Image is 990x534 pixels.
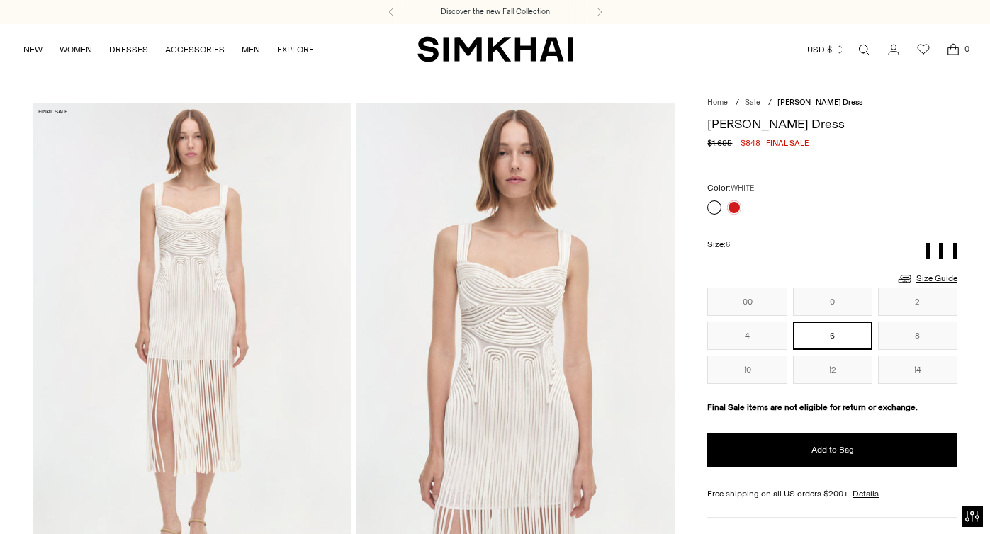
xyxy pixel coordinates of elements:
span: 0 [960,42,973,55]
span: [PERSON_NAME] Dress [777,98,862,107]
button: 10 [707,356,787,384]
a: Size Guide [896,270,957,288]
button: 8 [878,322,957,350]
a: SIMKHAI [417,35,573,63]
div: / [768,97,772,109]
button: 00 [707,288,787,316]
a: Discover the new Fall Collection [441,6,550,18]
div: Free shipping on all US orders $200+ [707,487,957,500]
button: 6 [793,322,872,350]
button: 4 [707,322,787,350]
strong: Final Sale items are not eligible for return or exchange. [707,402,918,412]
a: MEN [242,34,260,65]
s: $1,695 [707,137,732,149]
div: / [736,97,739,109]
span: $848 [741,137,760,149]
a: EXPLORE [277,34,314,65]
a: DRESSES [109,34,148,65]
span: WHITE [731,183,754,193]
label: Size: [707,238,730,251]
span: Add to Bag [811,444,854,456]
a: Sale [745,98,760,107]
button: 2 [878,288,957,316]
nav: breadcrumbs [707,97,957,109]
label: Color: [707,181,754,195]
a: Open search modal [850,35,878,64]
button: 14 [878,356,957,384]
h1: [PERSON_NAME] Dress [707,118,957,130]
a: Wishlist [909,35,938,64]
button: 0 [793,288,872,316]
a: Details [853,487,879,500]
a: WOMEN [60,34,92,65]
span: 6 [726,240,730,249]
a: Go to the account page [879,35,908,64]
a: ACCESSORIES [165,34,225,65]
button: Add to Bag [707,433,957,467]
a: Open cart modal [939,35,967,64]
button: USD $ [807,34,845,65]
a: Home [707,98,728,107]
button: 12 [793,356,872,384]
a: NEW [23,34,43,65]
